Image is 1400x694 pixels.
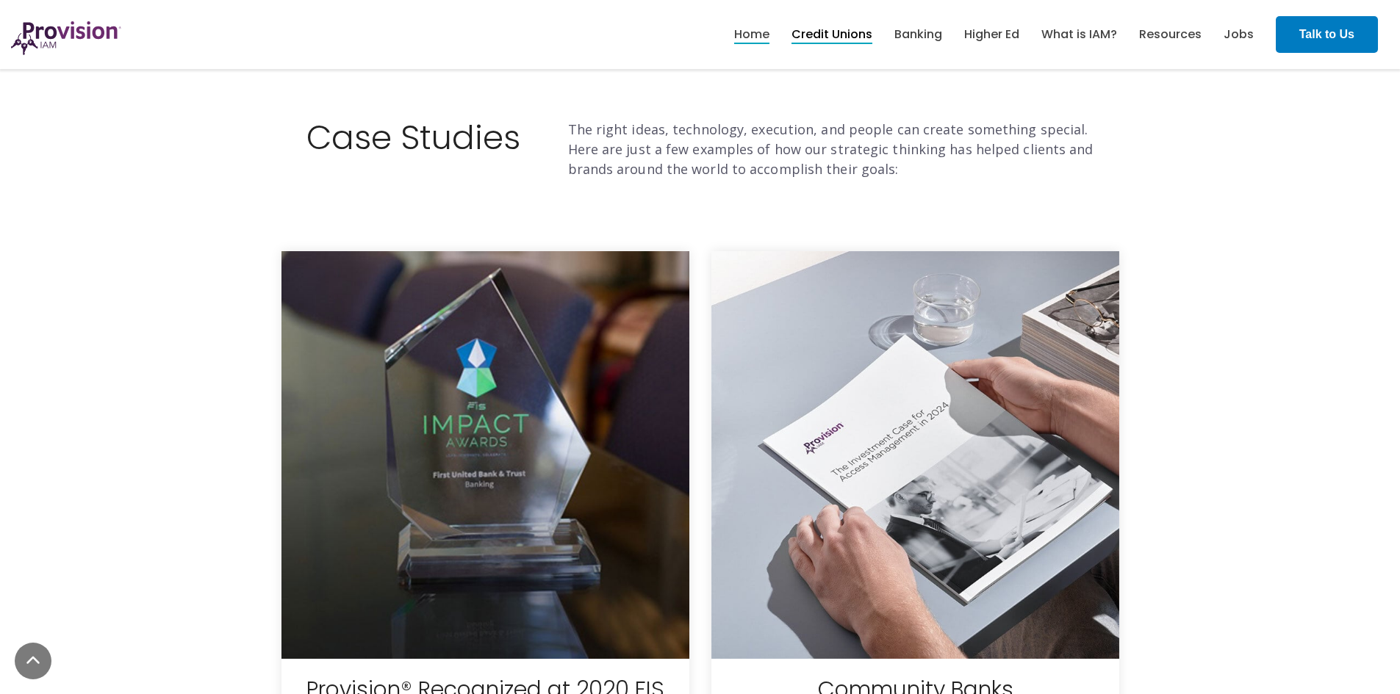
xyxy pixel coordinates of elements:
[1139,22,1202,47] a: Resources
[1224,22,1254,47] a: Jobs
[964,22,1019,47] a: Higher Ed
[11,21,121,55] img: ProvisionIAM-Logo-Purple
[723,11,1265,58] nav: menu
[1299,28,1354,40] strong: Talk to Us
[711,251,1119,659] img: Person holding community bank case study on desk
[734,22,769,47] a: Home
[281,251,689,659] img: fis-impact-award-1
[1276,16,1378,53] a: Talk to Us
[791,22,872,47] a: Credit Unions
[1041,22,1117,47] a: What is IAM?
[568,120,1094,178] span: The right ideas, technology, execution, and people can create something special. Here are just a ...
[894,22,942,47] a: Banking
[281,120,546,156] h2: Case Studies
